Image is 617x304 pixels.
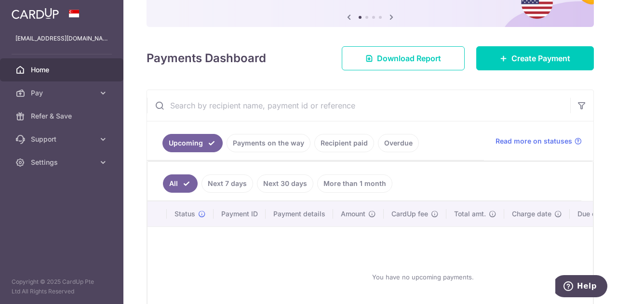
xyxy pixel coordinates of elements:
[512,209,551,219] span: Charge date
[147,50,266,67] h4: Payments Dashboard
[163,174,198,193] a: All
[317,174,392,193] a: More than 1 month
[201,174,253,193] a: Next 7 days
[31,65,94,75] span: Home
[476,46,594,70] a: Create Payment
[555,275,607,299] iframe: Opens a widget where you can find more information
[342,46,465,70] a: Download Report
[391,209,428,219] span: CardUp fee
[496,136,572,146] span: Read more on statuses
[147,90,570,121] input: Search by recipient name, payment id or reference
[377,53,441,64] span: Download Report
[314,134,374,152] a: Recipient paid
[31,111,94,121] span: Refer & Save
[341,209,365,219] span: Amount
[511,53,570,64] span: Create Payment
[257,174,313,193] a: Next 30 days
[12,8,59,19] img: CardUp
[31,158,94,167] span: Settings
[577,209,606,219] span: Due date
[378,134,419,152] a: Overdue
[31,134,94,144] span: Support
[454,209,486,219] span: Total amt.
[496,136,582,146] a: Read more on statuses
[227,134,310,152] a: Payments on the way
[174,209,195,219] span: Status
[31,88,94,98] span: Pay
[15,34,108,43] p: [EMAIL_ADDRESS][DOMAIN_NAME]
[214,201,266,226] th: Payment ID
[162,134,223,152] a: Upcoming
[266,201,333,226] th: Payment details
